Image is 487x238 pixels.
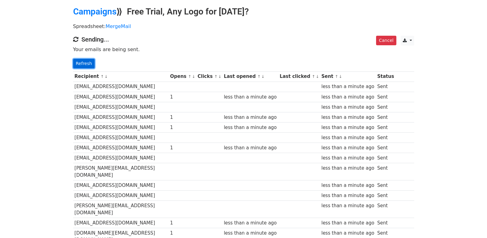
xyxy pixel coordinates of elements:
p: Your emails are being sent. [73,46,414,53]
td: [PERSON_NAME][EMAIL_ADDRESS][DOMAIN_NAME] [73,201,169,218]
div: 1 [170,124,194,131]
td: Sent [376,191,395,201]
h2: ⟫ Free Trial, Any Logo for [DATE]? [73,6,414,17]
h4: Sending... [73,36,414,43]
a: MergeMail [106,23,131,29]
td: Sent [376,133,395,143]
div: less than a minute ago [321,165,374,172]
div: less than a minute ago [321,114,374,121]
div: 1 [170,230,194,237]
td: [EMAIL_ADDRESS][DOMAIN_NAME] [73,92,169,102]
a: ↑ [257,74,261,79]
a: ↓ [218,74,222,79]
td: Sent [376,82,395,92]
td: [EMAIL_ADDRESS][DOMAIN_NAME] [73,112,169,122]
td: Sent [376,123,395,133]
div: 1 [170,114,194,121]
a: Refresh [73,59,95,68]
td: Sent [376,201,395,218]
th: Opens [169,71,196,82]
td: Sent [376,163,395,180]
th: Last opened [222,71,278,82]
td: [EMAIL_ADDRESS][DOMAIN_NAME] [73,218,169,228]
a: ↑ [312,74,315,79]
a: ↑ [335,74,338,79]
td: Sent [376,112,395,122]
td: [EMAIL_ADDRESS][DOMAIN_NAME] [73,143,169,153]
div: less than a minute ago [321,83,374,90]
div: less than a minute ago [321,202,374,209]
div: less than a minute ago [321,124,374,131]
div: less than a minute ago [321,182,374,189]
iframe: Chat Widget [456,208,487,238]
div: 1 [170,220,194,227]
div: less than a minute ago [321,192,374,199]
a: Cancel [376,36,396,45]
td: [EMAIL_ADDRESS][DOMAIN_NAME] [73,133,169,143]
p: Spreadsheet: [73,23,414,30]
th: Recipient [73,71,169,82]
td: Sent [376,153,395,163]
td: [EMAIL_ADDRESS][DOMAIN_NAME] [73,123,169,133]
div: less than a minute ago [321,134,374,141]
div: less than a minute ago [224,220,277,227]
td: Sent [376,102,395,112]
a: ↑ [100,74,104,79]
th: Status [376,71,395,82]
td: [EMAIL_ADDRESS][DOMAIN_NAME] [73,191,169,201]
div: less than a minute ago [321,155,374,162]
div: less than a minute ago [321,220,374,227]
td: Sent [376,92,395,102]
th: Last clicked [278,71,320,82]
a: ↑ [188,74,191,79]
a: Campaigns [73,6,116,17]
td: [EMAIL_ADDRESS][DOMAIN_NAME] [73,102,169,112]
div: less than a minute ago [224,124,277,131]
td: Sent [376,180,395,191]
a: ↓ [192,74,195,79]
a: ↓ [104,74,108,79]
div: less than a minute ago [321,104,374,111]
td: [EMAIL_ADDRESS][DOMAIN_NAME] [73,180,169,191]
a: ↓ [316,74,319,79]
th: Clicks [196,71,222,82]
a: ↓ [339,74,342,79]
div: 1 [170,144,194,151]
div: less than a minute ago [224,230,277,237]
div: less than a minute ago [224,144,277,151]
div: less than a minute ago [224,114,277,121]
th: Sent [320,71,376,82]
td: [EMAIL_ADDRESS][DOMAIN_NAME] [73,153,169,163]
div: less than a minute ago [321,230,374,237]
a: ↓ [261,74,265,79]
div: less than a minute ago [224,94,277,101]
td: Sent [376,218,395,228]
div: 1 [170,94,194,101]
div: less than a minute ago [321,144,374,151]
a: ↑ [214,74,218,79]
div: less than a minute ago [321,94,374,101]
td: [EMAIL_ADDRESS][DOMAIN_NAME] [73,82,169,92]
td: Sent [376,143,395,153]
td: [PERSON_NAME][EMAIL_ADDRESS][DOMAIN_NAME] [73,163,169,180]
